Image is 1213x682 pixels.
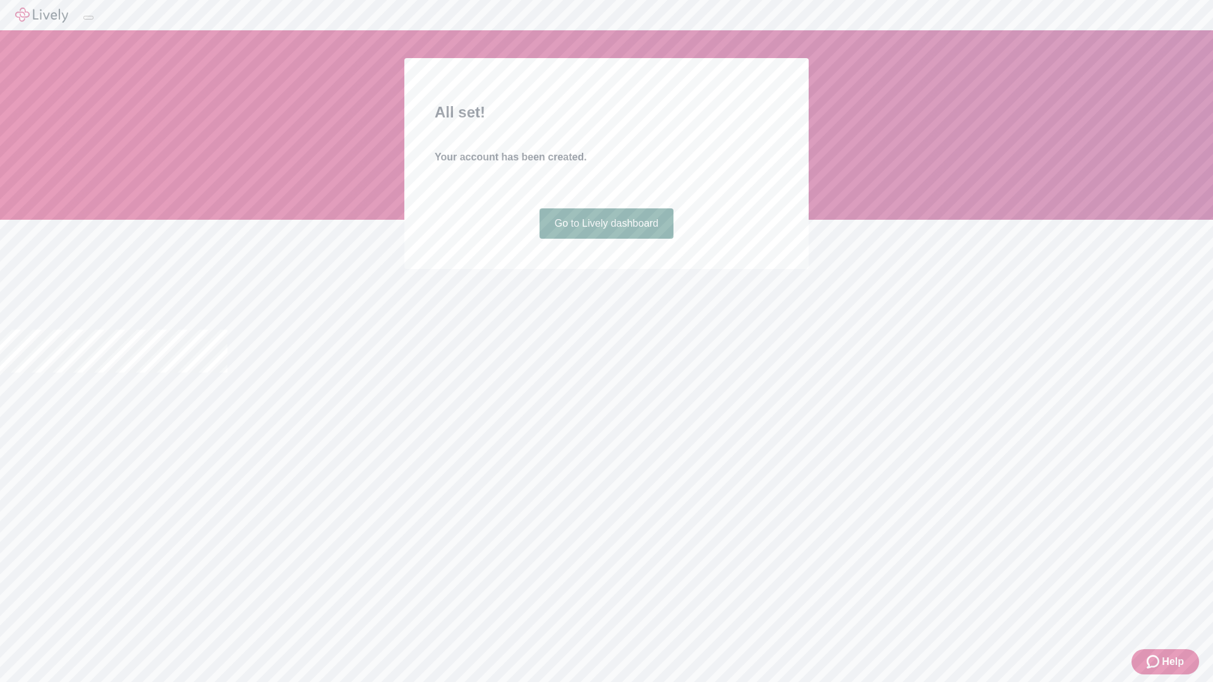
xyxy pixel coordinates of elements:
[83,16,94,20] button: Log out
[435,101,778,124] h2: All set!
[1162,654,1184,669] span: Help
[1132,649,1199,674] button: Zendesk support iconHelp
[540,208,674,239] a: Go to Lively dashboard
[15,8,68,23] img: Lively
[435,150,778,165] h4: Your account has been created.
[1147,654,1162,669] svg: Zendesk support icon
